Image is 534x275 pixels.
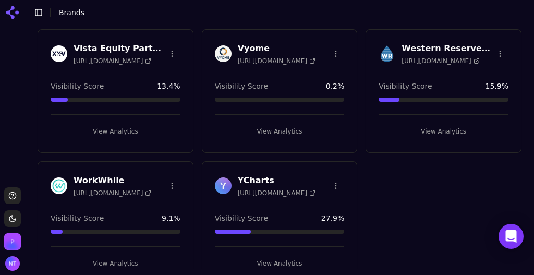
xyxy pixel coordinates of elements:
span: Brands [59,8,84,17]
img: YCharts [215,177,232,194]
span: [URL][DOMAIN_NAME] [74,57,151,65]
span: Visibility Score [215,81,268,91]
span: Visibility Score [379,81,432,91]
h3: WorkWhile [74,174,151,187]
button: View Analytics [215,123,345,140]
button: Open organization switcher [4,233,21,250]
span: [URL][DOMAIN_NAME] [238,57,315,65]
img: Vista Equity Partners [51,45,67,62]
span: [URL][DOMAIN_NAME] [238,189,315,197]
span: 27.9 % [321,213,344,223]
img: Perrill [4,233,21,250]
button: View Analytics [51,123,180,140]
span: 0.2 % [326,81,345,91]
span: [URL][DOMAIN_NAME] [74,189,151,197]
span: Visibility Score [51,213,104,223]
span: Visibility Score [215,213,268,223]
button: View Analytics [215,255,345,272]
div: Open Intercom Messenger [499,224,524,249]
img: Western Reserve Pure Water [379,45,395,62]
h3: Vista Equity Partners [74,42,164,55]
nav: breadcrumb [59,7,505,18]
h3: YCharts [238,174,315,187]
h3: Western Reserve Pure Water [402,42,492,55]
span: 13.4 % [157,81,180,91]
img: WorkWhile [51,177,67,194]
button: Open user button [5,256,20,271]
button: View Analytics [379,123,508,140]
img: Nate Tower [5,256,20,271]
span: Visibility Score [51,81,104,91]
span: 9.1 % [162,213,180,223]
button: View Analytics [51,255,180,272]
span: [URL][DOMAIN_NAME] [402,57,479,65]
img: Vyome [215,45,232,62]
span: 15.9 % [486,81,508,91]
h3: Vyome [238,42,315,55]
